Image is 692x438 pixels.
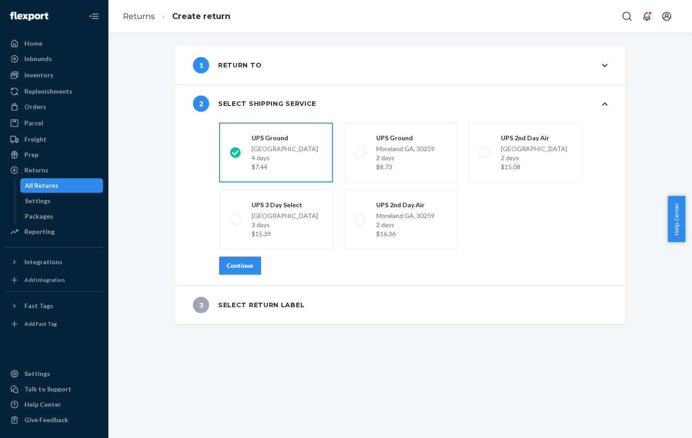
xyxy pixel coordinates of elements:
[252,153,318,162] div: 4 days
[24,257,62,267] div: Integrations
[20,178,103,193] a: All Returns
[24,385,71,394] div: Talk to Support
[193,95,316,112] div: Select shipping service
[25,212,53,221] div: Packages
[5,163,103,177] a: Returns
[5,100,103,114] a: Orders
[24,415,68,424] div: Give Feedback
[5,68,103,82] a: Inventory
[24,87,72,96] div: Replenishments
[252,133,318,143] div: UPS Ground
[24,150,38,159] div: Prep
[5,273,103,287] a: Add Integration
[10,12,48,21] img: Flexport logo
[193,57,209,73] span: 1
[24,320,57,328] div: Add Fast Tag
[116,3,238,30] ol: breadcrumbs
[20,194,103,208] a: Settings
[24,135,47,144] div: Freight
[5,255,103,269] button: Integrations
[193,297,304,313] div: Select return label
[658,7,676,25] button: Open account menu
[618,7,636,25] button: Open Search Box
[5,413,103,427] button: Give Feedback
[501,153,567,162] div: 2 days
[5,367,103,381] a: Settings
[25,181,58,190] div: All Returns
[252,211,318,238] div: [GEOGRAPHIC_DATA]
[20,209,103,224] a: Packages
[376,220,435,229] div: 2 days
[252,144,318,171] div: [GEOGRAPHIC_DATA]
[5,52,103,66] a: Inbounds
[5,397,103,412] a: Help Center
[227,261,253,270] div: Continue
[668,196,685,242] button: Help Center
[24,369,50,378] div: Settings
[501,144,567,171] div: [GEOGRAPHIC_DATA]
[24,71,53,80] div: Inventory
[501,133,567,143] div: UPS 2nd Day Air
[5,224,103,239] a: Reporting
[252,220,318,229] div: 3 days
[24,54,52,63] div: Inbounds
[5,299,103,313] button: Fast Tags
[5,317,103,331] a: Add Fast Tag
[5,84,103,99] a: Replenishments
[24,400,61,409] div: Help Center
[24,227,55,236] div: Reporting
[24,119,43,128] div: Parcel
[252,162,318,171] div: $7.44
[5,148,103,162] a: Prep
[252,229,318,238] div: $15.39
[25,196,51,205] div: Settings
[24,102,46,111] div: Orders
[252,200,318,209] div: UPS 3 Day Select
[24,276,65,284] div: Add Integration
[501,162,567,171] div: $15.08
[85,7,103,25] button: Close Navigation
[193,297,209,313] span: 3
[376,200,435,209] div: UPS 2nd Day Air
[24,166,48,175] div: Returns
[5,116,103,130] a: Parcel
[5,132,103,147] a: Freight
[24,39,42,48] div: Home
[376,133,435,143] div: UPS Ground
[24,301,53,310] div: Fast Tags
[193,57,262,73] div: Return to
[376,153,435,162] div: 2 days
[376,162,435,171] div: $8.73
[5,36,103,51] a: Home
[376,211,435,238] div: Moreland GA, 30259
[172,11,230,21] a: Create return
[193,95,209,112] span: 2
[123,11,155,21] a: Returns
[376,144,435,171] div: Moreland GA, 30259
[219,257,261,275] button: Continue
[638,7,656,25] button: Open notifications
[5,382,103,396] a: Talk to Support
[376,229,435,238] div: $16.36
